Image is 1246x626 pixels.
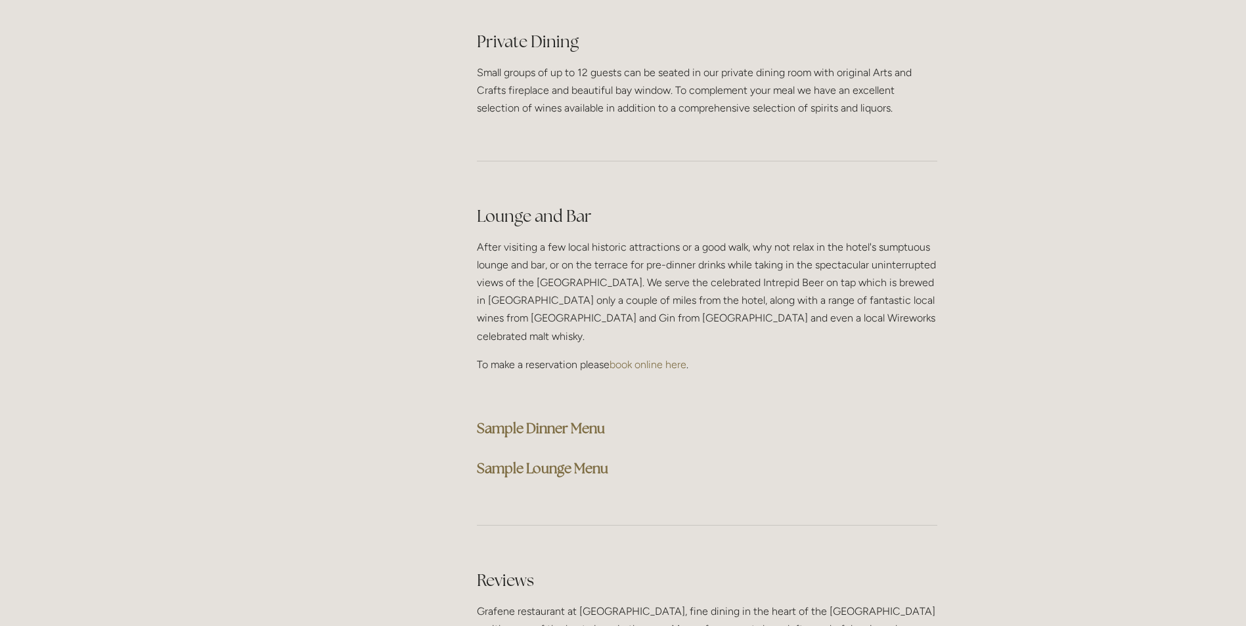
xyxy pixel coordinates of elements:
a: Sample Lounge Menu [477,459,608,477]
h2: Reviews [477,569,937,592]
h2: Lounge and Bar [477,205,937,228]
p: After visiting a few local historic attractions or a good walk, why not relax in the hotel's sump... [477,238,937,345]
a: Sample Dinner Menu [477,419,605,437]
h2: Private Dining [477,30,937,53]
p: Small groups of up to 12 guests can be seated in our private dining room with original Arts and C... [477,64,937,117]
p: To make a reservation please . [477,356,937,373]
a: book online here [610,358,686,371]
